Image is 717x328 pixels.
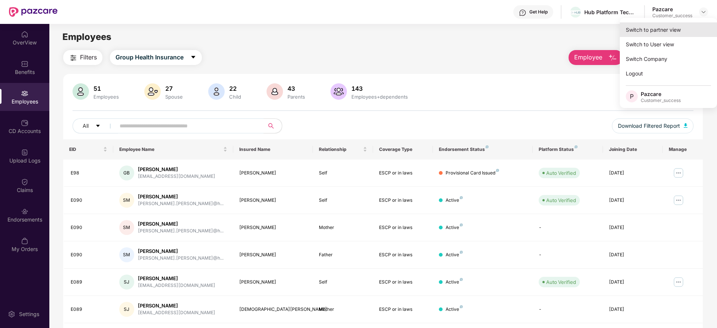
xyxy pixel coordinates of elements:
[570,10,581,15] img: hub_logo_light.png
[618,122,680,130] span: Download Filtered Report
[319,197,367,204] div: Self
[21,90,28,97] img: svg+xml;base64,PHN2ZyBpZD0iRW1wbG95ZWVzIiB4bWxucz0iaHR0cDovL3d3dy53My5vcmcvMjAwMC9zdmciIHdpZHRoPS...
[264,123,278,129] span: search
[286,94,307,100] div: Parents
[701,9,707,15] img: svg+xml;base64,PHN2ZyBpZD0iRHJvcGRvd24tMzJ4MzIiIHhtbG5zPSJodHRwOi8vd3d3LnczLm9yZy8yMDAwL3N2ZyIgd2...
[239,170,307,177] div: [PERSON_NAME]
[228,85,243,92] div: 22
[446,306,463,313] div: Active
[21,208,28,215] img: svg+xml;base64,PHN2ZyBpZD0iRW5kb3JzZW1lbnRzIiB4bWxucz0iaHR0cDovL3d3dy53My5vcmcvMjAwMC9zdmciIHdpZH...
[319,279,367,286] div: Self
[673,276,684,288] img: manageButton
[63,139,113,160] th: EID
[612,118,693,133] button: Download Filtered Report
[379,197,427,204] div: ESCP or in laws
[609,224,657,231] div: [DATE]
[519,9,526,16] img: svg+xml;base64,PHN2ZyBpZD0iSGVscC0zMngzMiIgeG1sbnM9Imh0dHA6Ly93d3cudzMub3JnLzIwMDAvc3ZnIiB3aWR0aD...
[533,296,603,323] td: -
[239,197,307,204] div: [PERSON_NAME]
[119,275,134,290] div: SJ
[83,122,89,130] span: All
[233,139,313,160] th: Insured Name
[239,224,307,231] div: [PERSON_NAME]
[267,83,283,100] img: svg+xml;base64,PHN2ZyB4bWxucz0iaHR0cDovL3d3dy53My5vcmcvMjAwMC9zdmciIHhtbG5zOnhsaW5rPSJodHRwOi8vd3...
[21,31,28,38] img: svg+xml;base64,PHN2ZyBpZD0iSG9tZSIgeG1sbnM9Imh0dHA6Ly93d3cudzMub3JnLzIwMDAvc3ZnIiB3aWR0aD0iMjAiIG...
[9,7,58,17] img: New Pazcare Logo
[460,278,463,281] img: svg+xml;base64,PHN2ZyB4bWxucz0iaHR0cDovL3d3dy53My5vcmcvMjAwMC9zdmciIHdpZHRoPSI4IiBoZWlnaHQ9IjgiIH...
[575,145,578,148] img: svg+xml;base64,PHN2ZyB4bWxucz0iaHR0cDovL3d3dy53My5vcmcvMjAwMC9zdmciIHdpZHRoPSI4IiBoZWlnaHQ9IjgiIH...
[144,83,161,100] img: svg+xml;base64,PHN2ZyB4bWxucz0iaHR0cDovL3d3dy53My5vcmcvMjAwMC9zdmciIHhtbG5zOnhsaW5rPSJodHRwOi8vd3...
[620,37,717,52] div: Switch to User view
[190,54,196,61] span: caret-down
[138,302,215,309] div: [PERSON_NAME]
[620,22,717,37] div: Switch to partner view
[641,98,681,103] div: Customer_success
[609,306,657,313] div: [DATE]
[330,83,347,100] img: svg+xml;base64,PHN2ZyB4bWxucz0iaHR0cDovL3d3dy53My5vcmcvMjAwMC9zdmciIHhtbG5zOnhsaW5rPSJodHRwOi8vd3...
[319,224,367,231] div: Mother
[609,170,657,177] div: [DATE]
[350,94,409,100] div: Employees+dependents
[138,309,215,316] div: [EMAIL_ADDRESS][DOMAIN_NAME]
[239,279,307,286] div: [PERSON_NAME]
[138,275,215,282] div: [PERSON_NAME]
[21,119,28,127] img: svg+xml;base64,PHN2ZyBpZD0iQ0RfQWNjb3VudHMiIGRhdGEtbmFtZT0iQ0QgQWNjb3VudHMiIHhtbG5zPSJodHRwOi8vd3...
[379,279,427,286] div: ESCP or in laws
[138,166,215,173] div: [PERSON_NAME]
[546,169,576,177] div: Auto Verified
[119,165,134,180] div: GB
[319,306,367,313] div: Mother
[529,9,548,15] div: Get Help
[609,279,657,286] div: [DATE]
[460,223,463,226] img: svg+xml;base64,PHN2ZyB4bWxucz0iaHR0cDovL3d3dy53My5vcmcvMjAwMC9zdmciIHdpZHRoPSI4IiBoZWlnaHQ9IjgiIH...
[673,194,684,206] img: manageButton
[71,170,107,177] div: E98
[138,220,224,228] div: [PERSON_NAME]
[663,139,703,160] th: Manage
[17,310,41,318] div: Settings
[119,302,134,317] div: SJ
[446,170,499,177] div: Provisional Card Issued
[71,224,107,231] div: E090
[119,146,222,152] span: Employee Name
[21,178,28,186] img: svg+xml;base64,PHN2ZyBpZD0iQ2xhaW0iIHhtbG5zPSJodHRwOi8vd3d3LnczLm9yZy8yMDAwL3N2ZyIgd2lkdGg9IjIwIi...
[164,94,184,100] div: Spouse
[71,306,107,313] div: E089
[569,50,623,65] button: Employee
[73,83,89,100] img: svg+xml;base64,PHN2ZyB4bWxucz0iaHR0cDovL3d3dy53My5vcmcvMjAwMC9zdmciIHhtbG5zOnhsaW5rPSJodHRwOi8vd3...
[446,224,463,231] div: Active
[80,53,97,62] span: Filters
[95,123,101,129] span: caret-down
[286,85,307,92] div: 43
[460,196,463,199] img: svg+xml;base64,PHN2ZyB4bWxucz0iaHR0cDovL3d3dy53My5vcmcvMjAwMC9zdmciIHdpZHRoPSI4IiBoZWlnaHQ9IjgiIH...
[138,255,224,262] div: [PERSON_NAME].[PERSON_NAME]@h...
[138,200,224,207] div: [PERSON_NAME].[PERSON_NAME]@h...
[533,214,603,241] td: -
[63,50,102,65] button: Filters
[319,170,367,177] div: Self
[138,228,224,235] div: [PERSON_NAME].[PERSON_NAME]@h...
[138,282,215,289] div: [EMAIL_ADDRESS][DOMAIN_NAME]
[138,193,224,200] div: [PERSON_NAME]
[319,251,367,259] div: Father
[208,83,225,100] img: svg+xml;base64,PHN2ZyB4bWxucz0iaHR0cDovL3d3dy53My5vcmcvMjAwMC9zdmciIHhtbG5zOnhsaW5rPSJodHRwOi8vd3...
[641,90,681,98] div: Pazcare
[71,197,107,204] div: E090
[350,85,409,92] div: 143
[138,248,224,255] div: [PERSON_NAME]
[460,305,463,308] img: svg+xml;base64,PHN2ZyB4bWxucz0iaHR0cDovL3d3dy53My5vcmcvMjAwMC9zdmciIHdpZHRoPSI4IiBoZWlnaHQ9IjgiIH...
[620,66,717,81] div: Logout
[119,193,134,208] div: SM
[546,197,576,204] div: Auto Verified
[584,9,637,16] div: Hub Platform Technology Partners ([GEOGRAPHIC_DATA]) Private Limited
[684,123,687,128] img: svg+xml;base64,PHN2ZyB4bWxucz0iaHR0cDovL3d3dy53My5vcmcvMjAwMC9zdmciIHhtbG5zOnhsaW5rPSJodHRwOi8vd3...
[264,118,282,133] button: search
[138,173,215,180] div: [EMAIL_ADDRESS][DOMAIN_NAME]
[71,279,107,286] div: E089
[319,146,361,152] span: Relationship
[110,50,202,65] button: Group Health Insurancecaret-down
[62,31,111,42] span: Employees
[228,94,243,100] div: Child
[164,85,184,92] div: 27
[608,53,617,62] img: svg+xml;base64,PHN2ZyB4bWxucz0iaHR0cDovL3d3dy53My5vcmcvMjAwMC9zdmciIHhtbG5zOnhsaW5rPSJodHRwOi8vd3...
